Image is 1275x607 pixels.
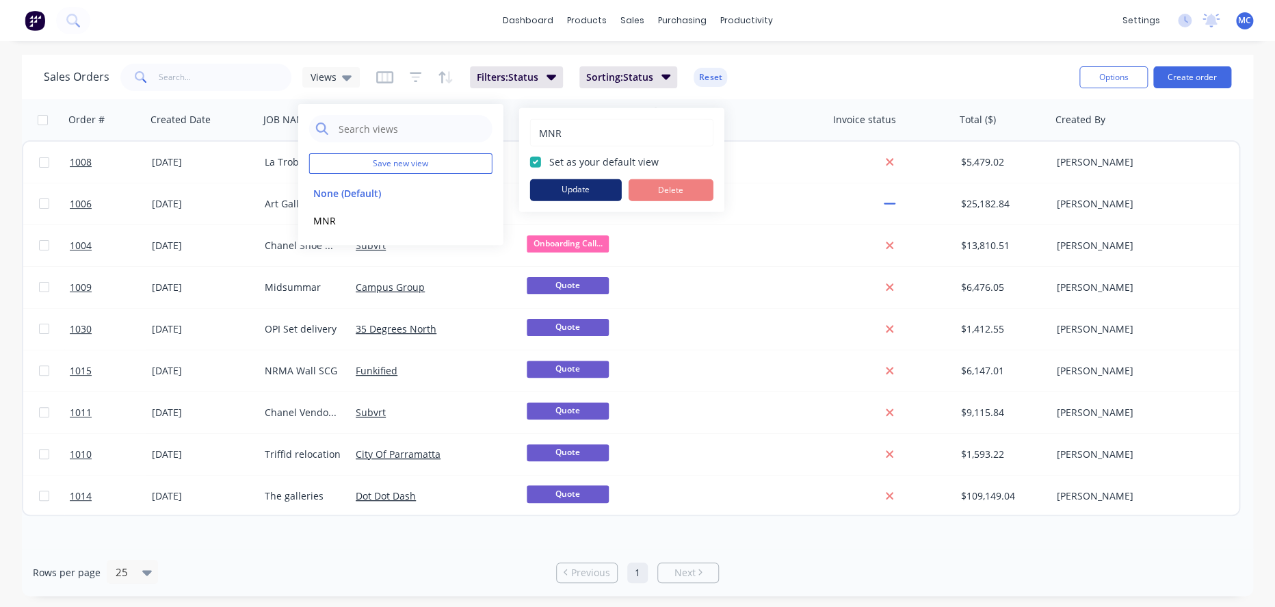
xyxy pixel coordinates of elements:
img: Factory [25,10,45,31]
div: [PERSON_NAME] [1057,322,1209,336]
div: [PERSON_NAME] [1057,406,1209,419]
span: 1010 [70,448,92,461]
a: City Of Parramatta [356,448,441,461]
input: Search views [337,115,486,142]
a: 1006 [70,183,152,224]
div: [DATE] [152,448,254,461]
button: MNR [309,213,465,229]
span: Quote [527,402,609,419]
a: Page 1 is your current page [627,563,648,583]
div: $25,182.84 [961,197,1042,211]
span: Sorting: Status [586,70,653,84]
span: MC [1238,14,1251,27]
span: 1006 [70,197,92,211]
a: Subvrt [356,239,386,252]
div: purchasing [651,10,713,31]
a: Next page [658,566,718,580]
button: Filters:Status [470,66,563,88]
a: 35 Degrees North [356,322,436,335]
h1: Sales Orders [44,70,109,83]
span: Rows per page [33,566,101,580]
button: None (Default) [309,185,465,201]
button: Delete [629,179,713,201]
a: Subvrt [356,406,386,419]
div: OPI Set delivery [265,322,341,336]
label: Set as your default view [549,155,659,169]
a: 1004 [70,225,152,266]
a: 1014 [70,476,152,517]
div: $109,149.04 [961,489,1042,503]
a: Dot Dot Dash [356,489,416,502]
span: 1011 [70,406,92,419]
div: [PERSON_NAME] [1057,197,1209,211]
a: 1010 [70,434,152,475]
div: productivity [713,10,780,31]
span: Next [674,566,695,580]
button: Sorting:Status [579,66,678,88]
a: 1030 [70,309,152,350]
span: 1009 [70,281,92,294]
div: [PERSON_NAME] [1057,448,1209,461]
span: 1004 [70,239,92,253]
div: settings [1116,10,1167,31]
div: $9,115.84 [961,406,1042,419]
a: 1011 [70,392,152,433]
button: Create order [1153,66,1231,88]
a: Previous page [557,566,617,580]
div: [PERSON_NAME] [1057,281,1209,294]
div: $1,412.55 [961,322,1042,336]
span: Quote [527,277,609,294]
div: Total ($) [960,113,996,127]
button: Options [1079,66,1148,88]
button: Reset [694,68,727,87]
div: Created Date [150,113,211,127]
a: 1009 [70,267,152,308]
span: Previous [571,566,610,580]
div: NRMA Wall SCG [265,364,341,378]
div: La Trobe shell install [265,155,341,169]
div: JOB NAME [263,113,311,127]
span: Quote [527,485,609,502]
span: Quote [527,361,609,378]
div: [DATE] [152,281,254,294]
a: dashboard [496,10,560,31]
input: Enter view name... [538,120,706,146]
div: Midsummar [265,281,341,294]
a: Funkified [356,364,397,377]
div: $5,479.02 [961,155,1042,169]
div: [DATE] [152,155,254,169]
span: Quote [527,319,609,336]
div: $1,593.22 [961,448,1042,461]
span: 1015 [70,364,92,378]
div: Triffid relocation [265,448,341,461]
div: The galleries [265,489,341,503]
span: Views [311,70,337,84]
div: [DATE] [152,239,254,253]
div: [DATE] [152,489,254,503]
div: [PERSON_NAME] [1057,239,1209,253]
div: $13,810.51 [961,239,1042,253]
span: Onboarding Call... [527,235,609,253]
span: 1008 [70,155,92,169]
div: Created By [1055,113,1105,127]
button: Update [530,179,622,201]
ul: Pagination [551,563,724,583]
div: Art Gallery Construction items [265,197,341,211]
div: $6,147.01 [961,364,1042,378]
div: Chanel Shoe Modules [265,239,341,253]
div: products [560,10,614,31]
div: [DATE] [152,364,254,378]
span: Filters: Status [477,70,538,84]
div: [DATE] [152,197,254,211]
div: $6,476.05 [961,281,1042,294]
div: [DATE] [152,322,254,336]
div: [DATE] [152,406,254,419]
a: 1008 [70,142,152,183]
a: Campus Group [356,281,425,294]
div: Order # [68,113,105,127]
input: Search... [159,64,292,91]
button: Save new view [309,153,492,174]
div: [PERSON_NAME] [1057,489,1209,503]
span: 1030 [70,322,92,336]
span: 1014 [70,489,92,503]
